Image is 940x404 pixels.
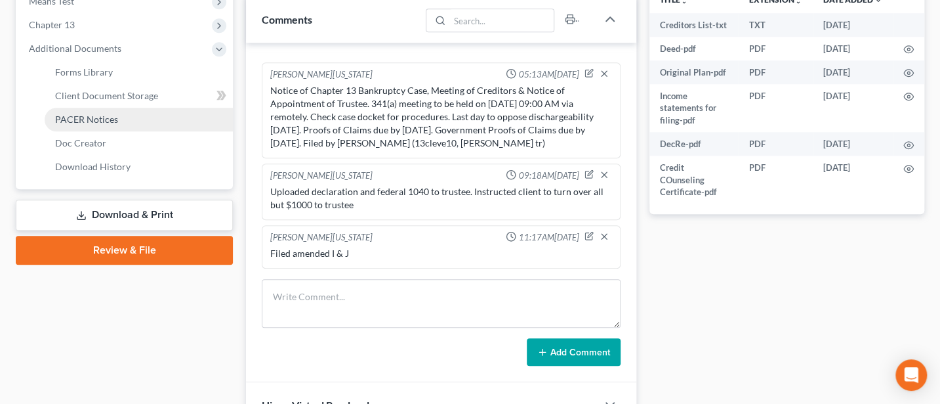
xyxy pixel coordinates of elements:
[449,9,554,32] input: Search...
[16,236,233,265] a: Review & File
[739,156,813,204] td: PDF
[270,185,612,212] div: Uploaded declaration and federal 1040 to trustee. Instructed client to turn over all but $1000 to...
[813,37,893,60] td: [DATE]
[813,156,893,204] td: [DATE]
[270,231,373,244] div: [PERSON_NAME][US_STATE]
[519,169,579,182] span: 09:18AM[DATE]
[262,13,312,26] span: Comments
[895,359,927,391] div: Open Intercom Messenger
[813,84,893,132] td: [DATE]
[270,68,373,81] div: [PERSON_NAME][US_STATE]
[270,84,612,150] div: Notice of Chapter 13 Bankruptcy Case, Meeting of Creditors & Notice of Appointment of Trustee. 34...
[45,155,233,179] a: Download History
[813,60,893,84] td: [DATE]
[649,132,739,156] td: DecRe-pdf
[55,161,131,172] span: Download History
[649,84,739,132] td: Income statements for filing-pdf
[45,108,233,131] a: PACER Notices
[29,43,121,54] span: Additional Documents
[739,132,813,156] td: PDF
[16,200,233,231] a: Download & Print
[45,131,233,155] a: Doc Creator
[739,60,813,84] td: PDF
[270,247,612,260] div: Filed amended I & J
[55,114,118,125] span: PACER Notices
[45,60,233,84] a: Forms Library
[55,66,113,78] span: Forms Library
[649,37,739,60] td: Deed-pdf
[739,37,813,60] td: PDF
[519,68,579,81] span: 05:13AM[DATE]
[649,156,739,204] td: Credit COunseling Certificate-pdf
[270,169,373,183] div: [PERSON_NAME][US_STATE]
[739,84,813,132] td: PDF
[45,84,233,108] a: Client Document Storage
[649,60,739,84] td: Original Plan-pdf
[29,19,75,30] span: Chapter 13
[55,90,158,101] span: Client Document Storage
[55,137,106,148] span: Doc Creator
[519,231,579,244] span: 11:17AM[DATE]
[739,13,813,37] td: TXT
[813,13,893,37] td: [DATE]
[813,132,893,156] td: [DATE]
[527,338,621,366] button: Add Comment
[649,13,739,37] td: Creditors List-txt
